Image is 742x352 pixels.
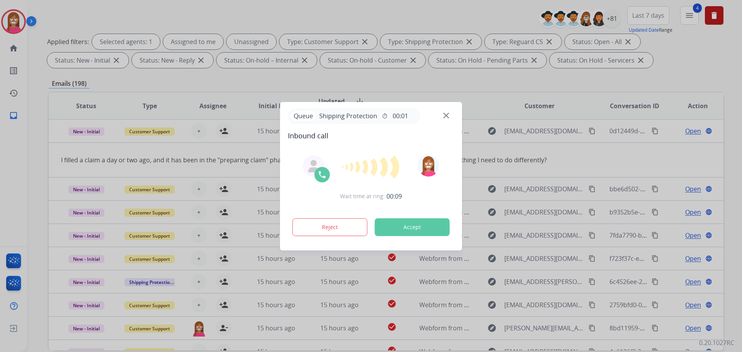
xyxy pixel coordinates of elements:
span: Inbound call [288,130,454,141]
mat-icon: timer [382,113,388,119]
button: Accept [375,218,450,236]
p: Queue [291,111,316,121]
img: call-icon [318,170,327,179]
img: close-button [443,112,449,118]
button: Reject [293,218,368,236]
p: 0.20.1027RC [699,338,734,347]
span: 00:01 [393,111,408,121]
img: avatar [417,155,439,177]
span: 00:09 [386,192,402,201]
span: Shipping Protection [316,111,380,121]
img: agent-avatar [308,160,320,172]
span: Wait time at ring: [340,192,385,200]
